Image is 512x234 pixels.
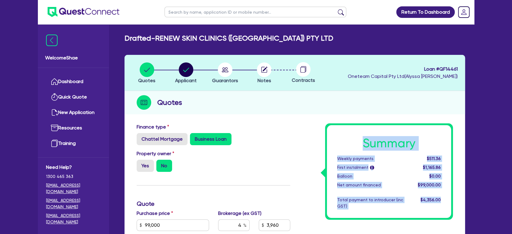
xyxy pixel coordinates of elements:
[212,78,238,83] span: Guarantors
[218,210,261,217] label: Brokerage (ex GST)
[51,109,58,116] img: new-application
[137,95,151,110] img: step-icon
[333,164,408,171] div: First instalment
[46,74,101,89] a: Dashboard
[292,77,315,83] span: Contracts
[427,156,441,161] span: $511.36
[137,160,154,172] label: Yes
[370,165,374,170] span: i
[190,133,231,145] label: Business Loan
[46,89,101,105] a: Quick Quote
[423,165,441,170] span: $1,165.86
[396,6,455,18] a: Return To Dashboard
[51,140,58,147] img: training
[175,62,197,85] button: Applicant
[46,182,101,195] a: [EMAIL_ADDRESS][DOMAIN_NAME]
[137,200,290,207] h3: Quote
[348,65,458,73] span: Loan # QF14461
[46,105,101,120] a: New Application
[212,62,238,85] button: Guarantors
[429,174,441,179] span: $0.00
[137,210,173,217] label: Purchase price
[46,197,101,210] a: [EMAIL_ADDRESS][DOMAIN_NAME]
[137,150,174,157] label: Property owner
[51,124,58,132] img: resources
[165,7,346,17] input: Search by name, application ID or mobile number...
[175,78,197,83] span: Applicant
[333,182,408,188] div: Net amount financed
[333,173,408,179] div: Balloon
[51,93,58,101] img: quick-quote
[348,73,458,79] span: Oneteam Capital Pty Ltd ( Alyssa [PERSON_NAME] )
[257,62,272,85] button: Notes
[333,197,408,209] div: Total payment to introducer (inc GST)
[137,123,169,131] label: Finance type
[138,78,155,83] span: Quotes
[156,160,172,172] label: No
[418,182,441,187] span: $99,000.00
[257,78,271,83] span: Notes
[138,62,156,85] button: Quotes
[125,34,333,43] h2: Drafted - RENEW SKIN CLINICS ([GEOGRAPHIC_DATA]) PTY LTD
[46,164,101,171] span: Need Help?
[48,7,119,17] img: quest-connect-logo-blue
[46,35,58,46] img: icon-menu-close
[46,173,101,180] span: 1300 465 363
[137,133,188,145] label: Chattel Mortgage
[157,97,182,108] h2: Quotes
[333,155,408,162] div: Weekly payments
[45,54,102,62] span: Welcome Shae
[46,136,101,151] a: Training
[46,120,101,136] a: Resources
[456,4,472,20] a: Dropdown toggle
[337,136,441,151] h1: Summary
[46,212,101,225] a: [EMAIL_ADDRESS][DOMAIN_NAME]
[421,197,441,202] span: $4,356.00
